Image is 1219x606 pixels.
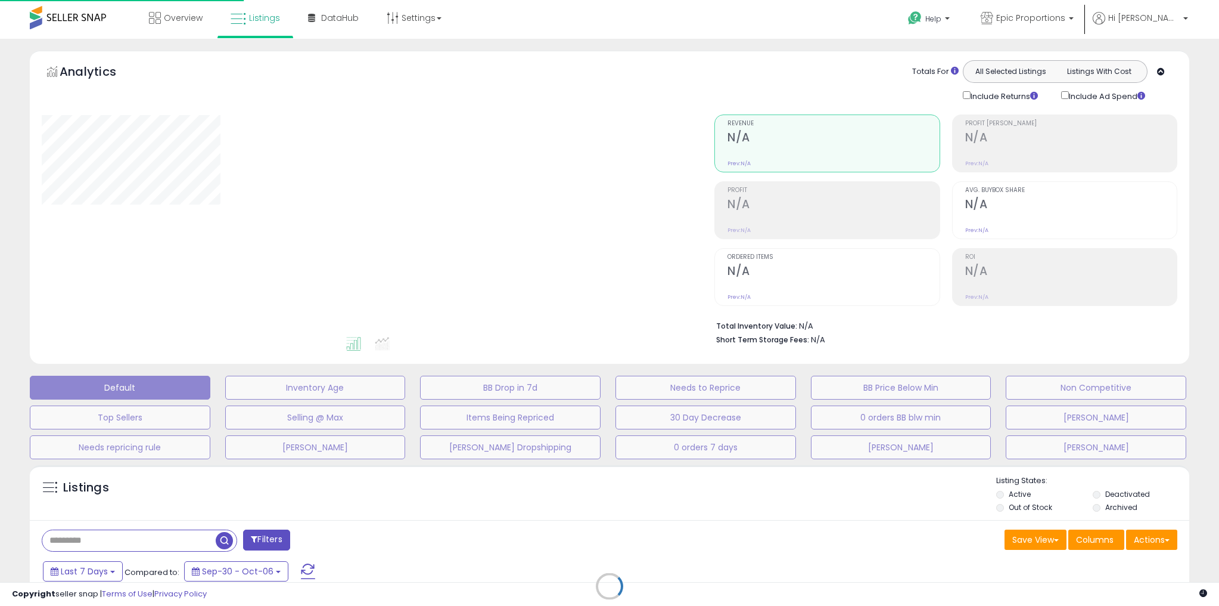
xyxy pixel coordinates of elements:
h2: N/A [727,131,939,147]
button: Top Sellers [30,406,210,429]
span: DataHub [321,12,359,24]
a: Help [898,2,962,39]
div: Totals For [912,66,959,78]
a: Hi [PERSON_NAME] [1093,12,1188,39]
i: Get Help [907,11,922,26]
small: Prev: N/A [727,227,751,234]
span: Revenue [727,120,939,127]
b: Total Inventory Value: [716,321,797,331]
button: BB Drop in 7d [420,376,601,400]
small: Prev: N/A [965,160,988,167]
span: ROI [965,254,1177,261]
span: Hi [PERSON_NAME] [1108,12,1180,24]
span: Help [925,14,941,24]
button: All Selected Listings [966,64,1055,79]
button: Inventory Age [225,376,406,400]
h2: N/A [965,264,1177,280]
button: BB Price Below Min [811,376,991,400]
span: Listings [249,12,280,24]
button: Non Competitive [1006,376,1186,400]
span: Ordered Items [727,254,939,261]
button: [PERSON_NAME] [811,435,991,459]
h2: N/A [965,197,1177,214]
span: N/A [811,334,825,345]
div: seller snap | | [12,589,207,600]
div: Include Returns [954,89,1052,103]
span: Overview [164,12,203,24]
button: [PERSON_NAME] [225,435,406,459]
span: Profit [727,187,939,194]
button: [PERSON_NAME] [1006,435,1186,459]
h2: N/A [965,131,1177,147]
button: 0 orders 7 days [615,435,796,459]
small: Prev: N/A [965,293,988,301]
button: Listings With Cost [1055,64,1143,79]
span: Profit [PERSON_NAME] [965,120,1177,127]
button: Default [30,376,210,400]
b: Short Term Storage Fees: [716,335,809,345]
button: Selling @ Max [225,406,406,429]
button: Needs to Reprice [615,376,796,400]
strong: Copyright [12,588,55,599]
small: Prev: N/A [727,160,751,167]
li: N/A [716,318,1168,332]
span: Epic Proportions [996,12,1065,24]
button: 30 Day Decrease [615,406,796,429]
button: 0 orders BB blw min [811,406,991,429]
small: Prev: N/A [727,293,751,301]
span: Avg. Buybox Share [965,187,1177,194]
h2: N/A [727,264,939,280]
div: Include Ad Spend [1052,89,1164,103]
h5: Analytics [60,63,139,83]
button: [PERSON_NAME] Dropshipping [420,435,601,459]
small: Prev: N/A [965,227,988,234]
button: Items Being Repriced [420,406,601,429]
h2: N/A [727,197,939,214]
button: Needs repricing rule [30,435,210,459]
button: [PERSON_NAME] [1006,406,1186,429]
